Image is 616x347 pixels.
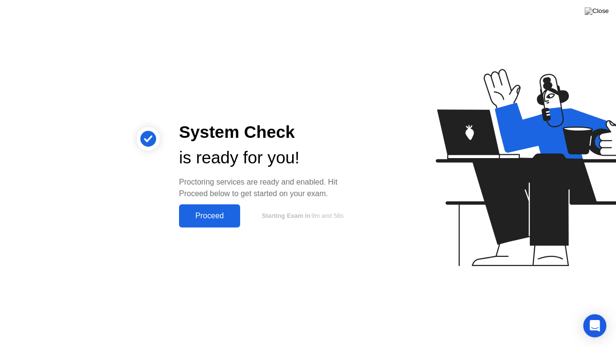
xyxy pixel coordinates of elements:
[585,7,609,15] img: Close
[179,145,358,171] div: is ready for you!
[182,212,237,220] div: Proceed
[179,204,240,227] button: Proceed
[179,176,358,200] div: Proctoring services are ready and enabled. Hit Proceed below to get started on your exam.
[583,314,606,337] div: Open Intercom Messenger
[245,207,358,225] button: Starting Exam in9m and 58s
[179,120,358,145] div: System Check
[311,212,344,219] span: 9m and 58s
